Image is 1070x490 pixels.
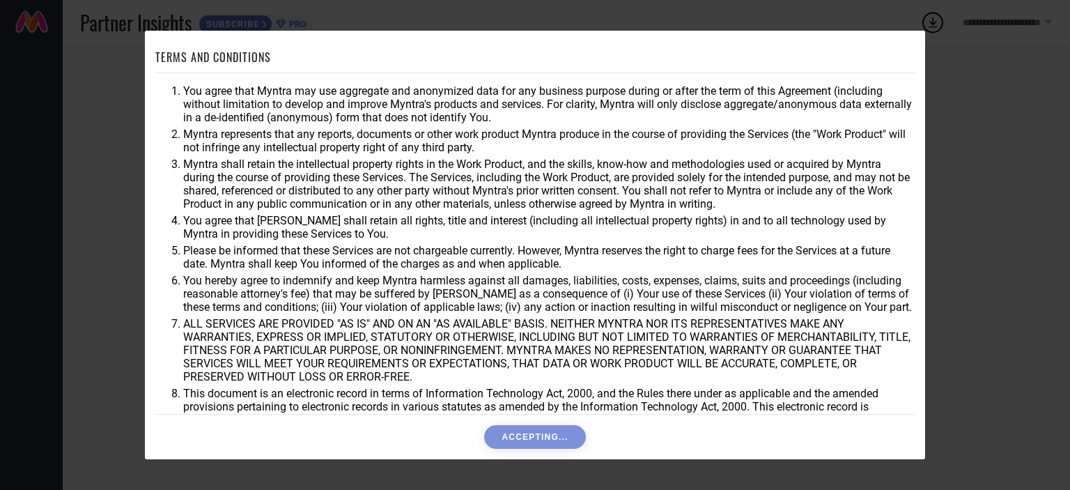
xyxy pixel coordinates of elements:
li: You agree that Myntra may use aggregate and anonymized data for any business purpose during or af... [183,84,915,124]
li: Myntra shall retain the intellectual property rights in the Work Product, and the skills, know-ho... [183,158,915,210]
li: ALL SERVICES ARE PROVIDED "AS IS" AND ON AN "AS AVAILABLE" BASIS. NEITHER MYNTRA NOR ITS REPRESEN... [183,317,915,383]
li: This document is an electronic record in terms of Information Technology Act, 2000, and the Rules... [183,387,915,427]
li: Myntra represents that any reports, documents or other work product Myntra produce in the course ... [183,128,915,154]
li: You hereby agree to indemnify and keep Myntra harmless against all damages, liabilities, costs, e... [183,274,915,314]
li: You agree that [PERSON_NAME] shall retain all rights, title and interest (including all intellect... [183,214,915,240]
li: Please be informed that these Services are not chargeable currently. However, Myntra reserves the... [183,244,915,270]
h1: TERMS AND CONDITIONS [155,49,271,66]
